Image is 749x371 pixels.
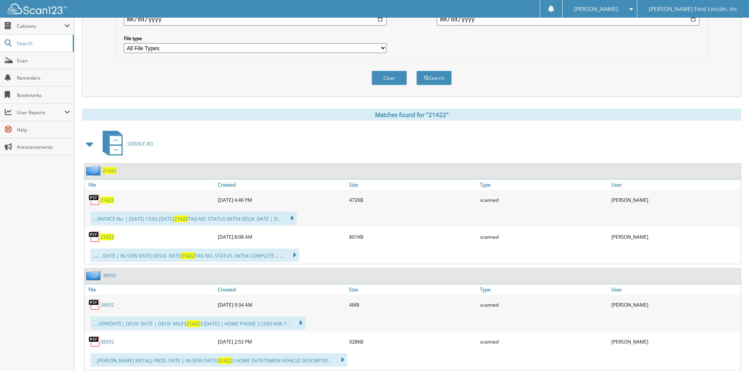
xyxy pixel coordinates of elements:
a: Type [478,179,609,190]
a: File [85,284,216,295]
div: 928KB [347,334,478,349]
a: 21422 [100,234,114,240]
button: Search [416,71,452,85]
span: [PERSON_NAME] [574,7,618,11]
img: scan123-logo-white.svg [8,4,67,14]
span: Scan [17,57,70,64]
div: ..... . DATE | IN-SERV DATE] DELIV. DATE TAG NO. STATUS. 06754 COMPLETE ... ... [90,249,299,262]
a: 38992 [100,302,114,308]
div: [DATE] 9:34 AM [216,297,347,313]
span: Announcements [17,144,70,150]
img: folder2.png [86,166,103,175]
div: [PERSON_NAME] [609,192,741,208]
div: ...-SERVDATE| DELIV. DATE | DELIV. MILES 3 [DATE] | HOME PHONE 2 (330) 608-7... [90,316,305,330]
div: scanned [478,297,609,313]
div: Matches found for "21422" [82,109,741,121]
a: 38992 [103,272,116,279]
div: scanned [478,229,609,245]
label: File type [124,35,386,42]
span: SERVICE RO [127,141,153,147]
div: [PERSON_NAME] [609,297,741,313]
span: Help [17,126,70,133]
a: 21422 [100,197,114,203]
span: Cabinets [17,23,64,29]
a: 38992 [100,338,114,345]
span: [PERSON_NAME] Ford Lincoln, Inc [649,7,738,11]
div: scanned [478,192,609,208]
img: PDF.png [88,336,100,347]
input: end [437,13,699,26]
div: ...[PERSON_NAME] METAL) PROD. DATE | IN-SERV DATE} 3 HOME DATE/TIMEIN VEHICLE DESCRIPTIO... [90,353,347,367]
span: 21422 [186,320,200,327]
iframe: Chat Widget [710,333,749,371]
div: [DATE] 2:53 PM [216,334,347,349]
div: [DATE] 4:46 PM [216,192,347,208]
span: 21422 [218,357,232,364]
button: Clear [372,71,407,85]
a: SERVICE RO [98,128,153,159]
a: File [85,179,216,190]
a: User [609,284,741,295]
img: PDF.png [88,231,100,243]
a: User [609,179,741,190]
img: PDF.png [88,299,100,311]
a: Created [216,179,347,190]
div: 4MB [347,297,478,313]
span: User Reports [17,109,64,116]
span: Bookmarks [17,92,70,99]
span: Search [17,40,69,47]
div: [DATE] 8:08 AM [216,229,347,245]
div: [PERSON_NAME] [609,334,741,349]
a: 21422 [103,167,116,174]
input: start [124,13,386,26]
span: Reminders [17,75,70,81]
a: Type [478,284,609,295]
a: Size [347,284,478,295]
div: 472KB [347,192,478,208]
a: Size [347,179,478,190]
a: Created [216,284,347,295]
span: 21422 [181,252,195,259]
div: scanned [478,334,609,349]
img: folder2.png [86,270,103,280]
div: ...INVOICE No. | [DATE] 13:02 [DATE] TAG NO. STATUS 06754 DELIV. DATE | D... [90,212,297,225]
div: [PERSON_NAME] [609,229,741,245]
span: 21422 [174,216,188,222]
img: PDF.png [88,194,100,206]
div: 801KB [347,229,478,245]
